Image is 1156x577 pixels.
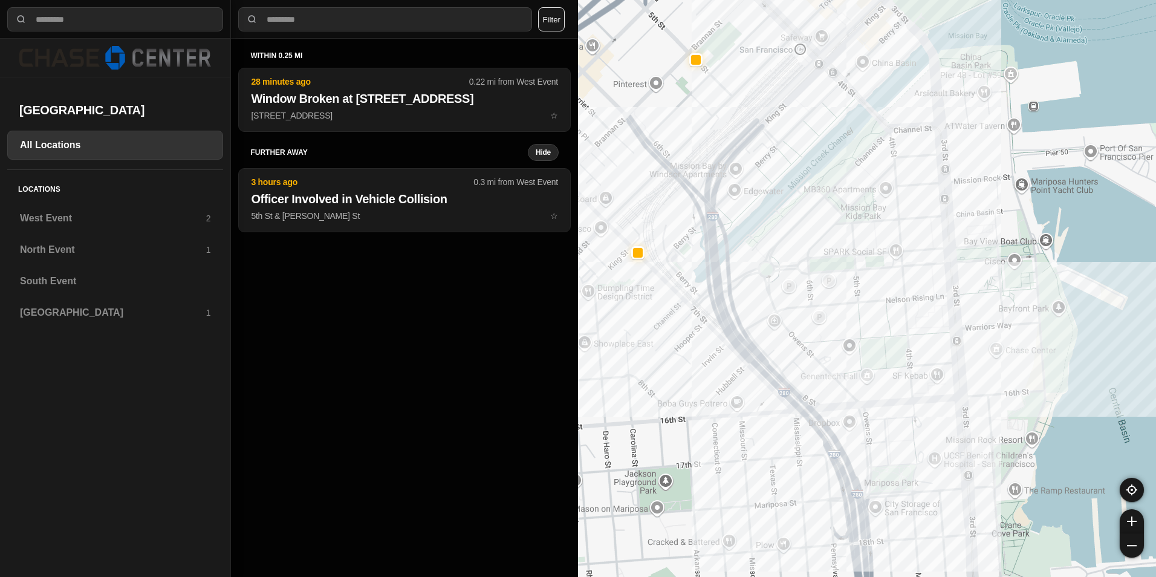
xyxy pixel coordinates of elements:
a: South Event [7,267,223,296]
a: West Event2 [7,204,223,233]
a: 3 hours ago0.3 mi from West EventOfficer Involved in Vehicle Collision5th St & [PERSON_NAME] Ststar [238,210,571,221]
h2: Window Broken at [STREET_ADDRESS] [251,90,558,107]
span: star [550,211,558,221]
button: 3 hours ago0.3 mi from West EventOfficer Involved in Vehicle Collision5th St & [PERSON_NAME] Ststar [238,168,571,232]
img: zoom-in [1127,517,1137,526]
img: search [246,13,258,25]
h3: All Locations [20,138,210,152]
button: zoom-in [1120,509,1144,533]
p: 28 minutes ago [251,76,469,88]
p: 0.3 mi from West Event [473,176,558,188]
button: Hide [528,144,559,161]
h5: Locations [7,170,223,204]
h3: [GEOGRAPHIC_DATA] [20,305,206,320]
h3: South Event [20,274,210,288]
img: logo [19,46,211,70]
p: 1 [206,307,211,319]
p: 2 [206,212,211,224]
a: North Event1 [7,235,223,264]
a: [GEOGRAPHIC_DATA]1 [7,298,223,327]
img: search [15,13,27,25]
button: Filter [538,7,565,31]
p: 1 [206,244,211,256]
p: 3 hours ago [251,176,473,188]
h3: North Event [20,243,206,257]
p: 0.22 mi from West Event [469,76,558,88]
h5: within 0.25 mi [250,51,559,60]
a: 28 minutes ago0.22 mi from West EventWindow Broken at [STREET_ADDRESS][STREET_ADDRESS]star [238,110,571,120]
span: star [550,111,558,120]
a: All Locations [7,131,223,160]
p: [STREET_ADDRESS] [251,109,558,122]
button: recenter [1120,478,1144,502]
h2: Officer Involved in Vehicle Collision [251,191,558,207]
h5: further away [250,148,528,157]
img: recenter [1126,484,1137,495]
img: zoom-out [1127,541,1137,550]
p: 5th St & [PERSON_NAME] St [251,210,558,222]
h3: West Event [20,211,206,226]
small: Hide [536,148,551,157]
button: 28 minutes ago0.22 mi from West EventWindow Broken at [STREET_ADDRESS][STREET_ADDRESS]star [238,68,571,132]
button: zoom-out [1120,533,1144,558]
h2: [GEOGRAPHIC_DATA] [19,102,211,119]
